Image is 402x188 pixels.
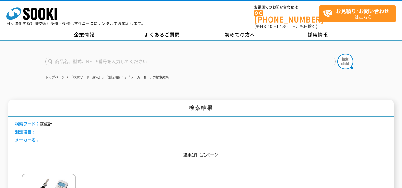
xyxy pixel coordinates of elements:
[45,30,123,40] a: 企業情報
[323,6,395,22] span: はこちら
[65,74,169,81] li: 「検索ワード：露点計」「測定項目：」「メーカー名：」の検索結果
[8,100,394,117] h1: 検索結果
[264,23,273,29] span: 8:50
[15,152,387,158] p: 結果1件 1/1ページ
[15,120,52,127] li: 露点計
[254,5,319,9] span: お電話でのお問い合わせは
[225,31,255,38] span: 初めての方へ
[45,57,336,66] input: 商品名、型式、NETIS番号を入力してください
[319,5,396,22] a: お見積り･お問い合わせはこちら
[276,23,288,29] span: 17:30
[254,23,317,29] span: (平日 ～ 土日、祝日除く)
[6,22,146,25] p: 日々進化する計測技術と多種・多様化するニーズにレンタルでお応えします。
[279,30,357,40] a: 採用情報
[337,54,353,69] img: btn_search.png
[15,137,40,143] span: メーカー名：
[45,75,65,79] a: トップページ
[15,129,36,135] span: 測定項目：
[254,10,319,23] a: [PHONE_NUMBER]
[201,30,279,40] a: 初めての方へ
[15,120,40,126] span: 検索ワード：
[123,30,201,40] a: よくあるご質問
[336,7,389,15] strong: お見積り･お問い合わせ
